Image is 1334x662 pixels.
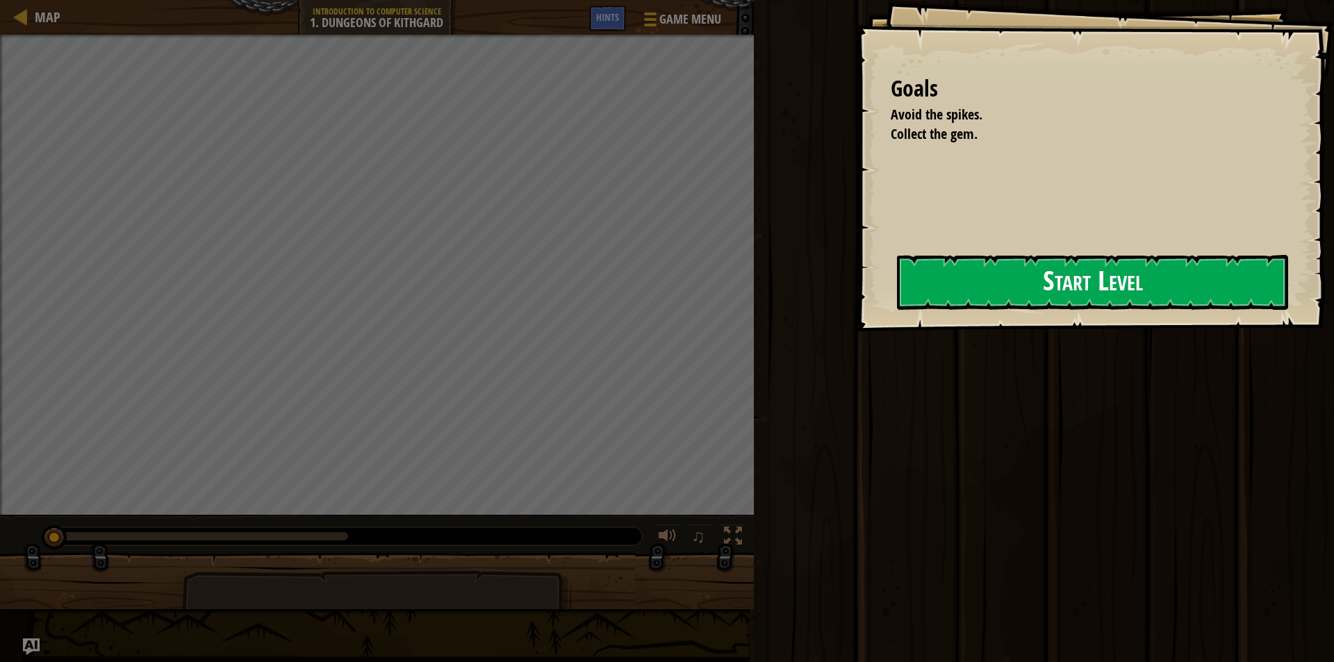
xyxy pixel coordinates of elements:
[719,524,747,552] button: Toggle fullscreen
[873,124,1282,144] li: Collect the gem.
[691,526,705,547] span: ♫
[891,124,978,143] span: Collect the gem.
[891,105,982,124] span: Avoid the spikes.
[596,10,619,24] span: Hints
[891,73,1285,105] div: Goals
[633,6,730,38] button: Game Menu
[873,105,1282,125] li: Avoid the spikes.
[23,638,40,655] button: Ask AI
[689,524,712,552] button: ♫
[897,255,1288,310] button: Start Level
[28,8,60,26] a: Map
[35,8,60,26] span: Map
[659,10,721,28] span: Game Menu
[654,524,682,552] button: Adjust volume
